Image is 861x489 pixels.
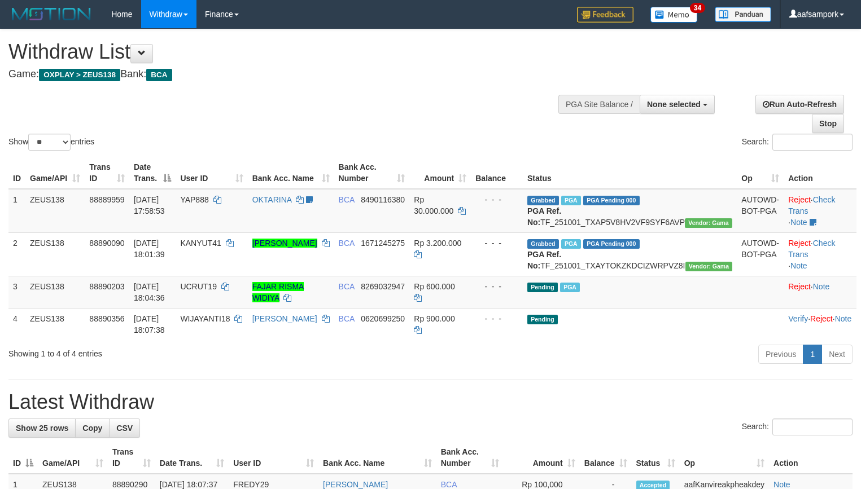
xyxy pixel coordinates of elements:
th: Balance [471,157,523,189]
h1: Withdraw List [8,41,563,63]
td: · · [784,308,856,340]
a: [PERSON_NAME] [252,239,317,248]
span: [DATE] 18:04:36 [134,282,165,302]
span: 34 [690,3,705,13]
th: Op: activate to sort column ascending [737,157,784,189]
td: 2 [8,232,25,276]
span: Vendor URL: https://trx31.1velocity.biz [685,218,732,228]
th: Status [523,157,737,189]
span: 88890203 [89,282,124,291]
span: BCA [441,480,457,489]
span: BCA [146,69,172,81]
a: Check Trans [788,195,835,215]
span: Rp 600.000 [414,282,454,291]
td: 1 [8,189,25,233]
span: UCRUT19 [180,282,217,291]
td: 4 [8,308,25,340]
input: Search: [772,134,853,151]
span: 88889959 [89,195,124,204]
th: Bank Acc. Name: activate to sort column ascending [318,442,436,474]
span: [DATE] 18:01:39 [134,239,165,259]
a: Note [813,282,830,291]
a: [PERSON_NAME] [323,480,388,489]
img: Button%20Memo.svg [650,7,698,23]
a: Run Auto-Refresh [755,95,844,114]
a: Copy [75,418,110,438]
td: AUTOWD-BOT-PGA [737,189,784,233]
span: Pending [527,283,558,292]
a: Reject [788,282,811,291]
div: - - - [475,194,518,205]
th: User ID: activate to sort column ascending [176,157,247,189]
th: Game/API: activate to sort column ascending [38,442,108,474]
span: 88890090 [89,239,124,248]
th: Date Trans.: activate to sort column ascending [155,442,229,474]
div: - - - [475,237,518,249]
a: Next [821,345,853,364]
th: Trans ID: activate to sort column ascending [85,157,129,189]
th: Trans ID: activate to sort column ascending [108,442,155,474]
span: Rp 3.200.000 [414,239,461,248]
td: AUTOWD-BOT-PGA [737,232,784,276]
a: Reject [788,239,811,248]
span: Grabbed [527,196,559,205]
span: [DATE] 17:58:53 [134,195,165,215]
th: Action [769,442,853,474]
th: Amount: activate to sort column ascending [409,157,471,189]
th: Op: activate to sort column ascending [680,442,769,474]
th: Bank Acc. Number: activate to sort column ascending [334,157,410,189]
a: Reject [788,195,811,204]
span: YAP888 [180,195,208,204]
span: OXPLAY > ZEUS138 [39,69,120,81]
div: PGA Site Balance / [558,95,640,114]
span: Copy 1671245275 to clipboard [361,239,405,248]
a: [PERSON_NAME] [252,314,317,323]
span: WIJAYANTI18 [180,314,230,323]
td: · · [784,189,856,233]
td: ZEUS138 [25,308,85,340]
span: BCA [339,239,355,248]
th: Game/API: activate to sort column ascending [25,157,85,189]
th: Balance: activate to sort column ascending [580,442,632,474]
span: Marked by aafnoeunsreypich [560,283,580,292]
th: Action [784,157,856,189]
a: Stop [812,114,844,133]
th: User ID: activate to sort column ascending [229,442,318,474]
span: Show 25 rows [16,424,68,433]
span: Copy [82,424,102,433]
span: Rp 900.000 [414,314,454,323]
b: PGA Ref. No: [527,250,561,270]
span: KANYUT41 [180,239,221,248]
h1: Latest Withdraw [8,391,853,413]
div: - - - [475,313,518,324]
a: Note [790,218,807,227]
img: MOTION_logo.png [8,6,94,23]
th: Status: activate to sort column ascending [632,442,680,474]
th: Amount: activate to sort column ascending [504,442,579,474]
span: Copy 8490116380 to clipboard [361,195,405,204]
a: Note [835,314,852,323]
span: Marked by aafmaleo [561,196,581,205]
td: ZEUS138 [25,189,85,233]
span: Copy 8269032947 to clipboard [361,282,405,291]
label: Search: [742,418,853,435]
h4: Game: Bank: [8,69,563,80]
span: 88890356 [89,314,124,323]
a: 1 [803,345,822,364]
button: None selected [640,95,715,114]
a: CSV [109,418,140,438]
a: OKTARINA [252,195,292,204]
span: Pending [527,315,558,324]
span: None selected [647,100,701,109]
div: - - - [475,281,518,292]
th: Bank Acc. Number: activate to sort column ascending [436,442,504,474]
input: Search: [772,418,853,435]
span: Rp 30.000.000 [414,195,453,215]
td: ZEUS138 [25,276,85,308]
a: Show 25 rows [8,418,76,438]
img: panduan.png [715,7,771,22]
select: Showentries [28,134,71,151]
a: Previous [758,345,803,364]
span: [DATE] 18:07:38 [134,314,165,334]
td: ZEUS138 [25,232,85,276]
